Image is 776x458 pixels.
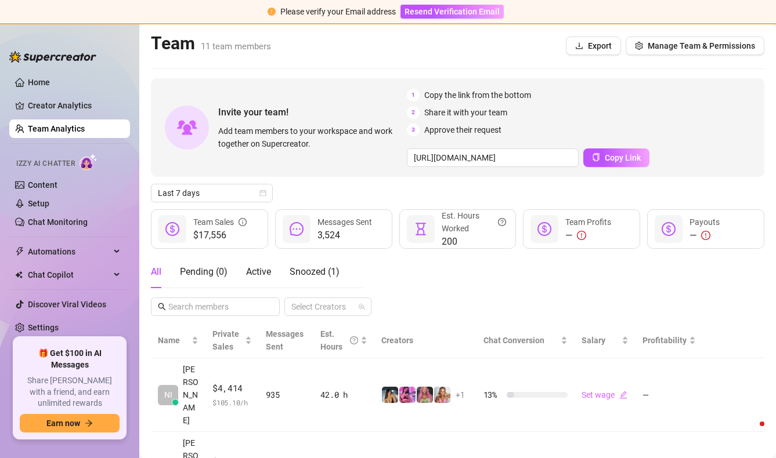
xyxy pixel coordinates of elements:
[266,329,304,351] span: Messages Sent
[193,228,247,242] span: $17,556
[690,228,720,242] div: —
[374,323,477,358] th: Creators
[434,387,450,403] img: Casey
[583,148,649,167] button: Copy Link
[158,334,189,347] span: Name
[212,381,252,395] span: $4,414
[407,123,420,136] span: 3
[588,41,612,50] span: Export
[15,271,23,279] img: Chat Copilot
[164,388,172,401] span: NI
[158,184,266,202] span: Last 7 days
[577,231,586,240] span: exclamation-circle
[456,388,465,401] span: + 1
[28,217,88,227] a: Chat Monitoring
[582,336,605,345] span: Salary
[350,328,358,353] span: question-circle
[151,323,205,358] th: Name
[218,125,402,150] span: Add team members to your workspace and work together on Supercreator.
[280,5,396,18] div: Please verify your Email address
[358,303,365,310] span: team
[643,336,687,345] span: Profitability
[85,419,93,427] span: arrow-right
[382,387,398,403] img: ehcico
[414,222,428,236] span: hourglass
[246,266,271,277] span: Active
[498,209,506,235] span: question-circle
[592,153,600,161] span: copy
[442,209,507,235] div: Est. Hours Worked
[28,266,110,284] span: Chat Copilot
[737,419,764,446] iframe: Intercom live chat
[28,124,85,133] a: Team Analytics
[320,388,367,401] div: 42.0 h
[268,8,276,16] span: exclamation-circle
[168,300,264,313] input: Search members
[212,397,252,408] span: $ 105.10 /h
[483,388,502,401] span: 13 %
[565,228,611,242] div: —
[151,32,271,54] h2: Team
[28,78,50,87] a: Home
[290,266,340,277] span: Snoozed ( 1 )
[165,222,179,236] span: dollar-circle
[183,363,198,427] span: [PERSON_NAME]
[158,303,166,311] span: search
[648,41,755,50] span: Manage Team & Permissions
[317,217,372,227] span: Messages Sent
[16,158,75,169] span: Izzy AI Chatter
[80,154,98,170] img: AI Chatter
[424,89,531,101] span: Copy the link from the bottom
[9,51,96,63] img: logo-BBDzfeDw.svg
[565,217,611,227] span: Team Profits
[582,390,627,399] a: Set wageedit
[424,123,501,136] span: Approve their request
[151,265,161,279] div: All
[28,180,57,190] a: Content
[400,5,504,19] button: Resend Verification Email
[701,231,710,240] span: exclamation-circle
[662,222,676,236] span: dollar-circle
[266,388,306,401] div: 935
[399,387,416,403] img: Princesshub
[626,37,764,55] button: Manage Team & Permissions
[28,96,121,115] a: Creator Analytics
[537,222,551,236] span: dollar-circle
[424,106,507,119] span: Share it with your team
[259,190,266,197] span: calendar
[28,199,49,208] a: Setup
[690,217,720,227] span: Payouts
[46,419,80,428] span: Earn now
[317,228,372,242] span: 3,524
[605,153,641,162] span: Copy Link
[180,265,228,279] div: Pending ( 0 )
[20,375,120,409] span: Share [PERSON_NAME] with a friend, and earn unlimited rewards
[218,105,407,119] span: Invite your team!
[442,235,507,249] span: 200
[635,42,643,50] span: setting
[20,348,120,370] span: 🎁 Get $100 in AI Messages
[320,328,358,353] div: Est. Hours
[28,323,59,332] a: Settings
[407,106,420,119] span: 2
[28,300,106,309] a: Discover Viral Videos
[239,216,247,228] span: info-circle
[636,358,703,432] td: —
[193,216,247,228] div: Team Sales
[212,329,239,351] span: Private Sales
[575,42,583,50] span: download
[405,7,500,16] span: Resend Verification Email
[483,336,544,345] span: Chat Conversion
[417,387,433,403] img: Emmy
[566,37,621,55] button: Export
[290,222,304,236] span: message
[407,89,420,101] span: 1
[28,242,110,261] span: Automations
[619,391,627,399] span: edit
[201,41,271,52] span: 11 team members
[20,414,120,432] button: Earn nowarrow-right
[15,247,24,256] span: thunderbolt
